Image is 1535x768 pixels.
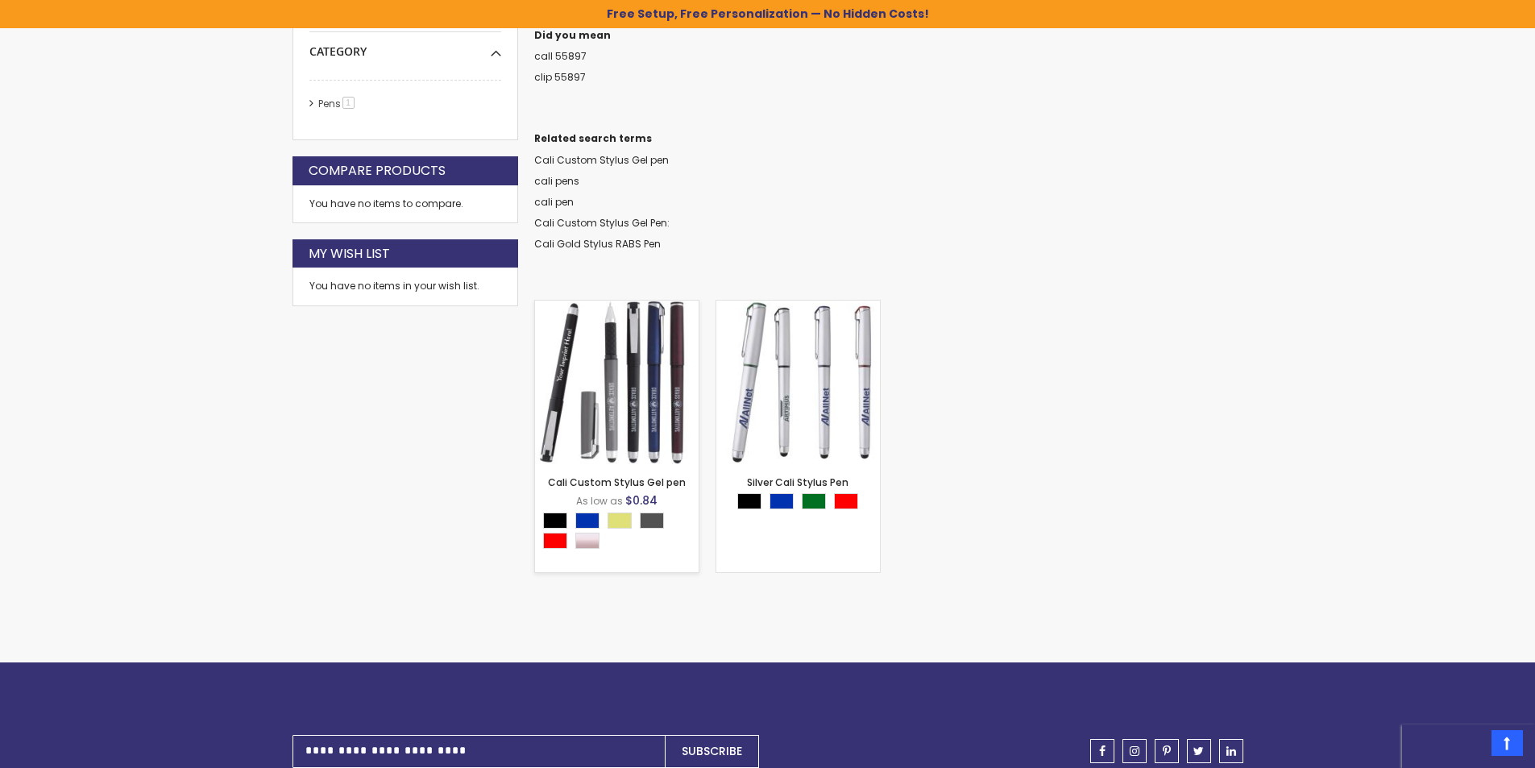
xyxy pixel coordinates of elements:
[543,513,699,553] div: Select A Color
[534,195,574,209] a: cali pen
[1122,739,1147,763] a: instagram
[534,49,587,63] a: call 55897
[682,743,742,759] span: Subscribe
[625,492,658,509] span: $0.84
[716,300,880,313] a: Silver Cali Stylus Pen
[543,513,567,529] div: Black
[543,533,567,549] div: Red
[535,300,699,313] a: Cali Custom Stylus Gel pen
[1163,745,1171,757] span: pinterest
[802,493,826,509] div: Green
[640,513,664,529] div: Gunmetal
[309,32,501,60] div: Category
[576,494,623,508] span: As low as
[834,493,858,509] div: Red
[737,493,761,509] div: Black
[309,280,501,293] div: You have no items in your wish list.
[1187,739,1211,763] a: twitter
[548,475,686,489] a: Cali Custom Stylus Gel pen
[534,237,661,251] a: Cali Gold Stylus RABS Pen
[665,735,759,768] button: Subscribe
[1090,739,1114,763] a: facebook
[1402,724,1535,768] iframe: Google Customer Reviews
[1219,739,1243,763] a: linkedin
[534,153,669,167] a: Cali Custom Stylus Gel pen
[1099,745,1106,757] span: facebook
[1193,745,1204,757] span: twitter
[534,216,670,230] a: Cali Custom Stylus Gel Pen:
[535,301,699,464] img: Cali Custom Stylus Gel pen
[1130,745,1139,757] span: instagram
[1226,745,1236,757] span: linkedin
[314,97,360,110] a: Pens1
[309,162,446,180] strong: Compare Products
[292,185,518,223] div: You have no items to compare.
[309,245,390,263] strong: My Wish List
[608,513,632,529] div: Gold
[1155,739,1179,763] a: pinterest
[534,70,586,84] a: clip 55897
[770,493,794,509] div: Blue
[534,174,579,188] a: cali pens
[747,475,848,489] a: Silver Cali Stylus Pen
[575,533,599,549] div: Rose Gold
[534,29,1243,42] dt: Did you mean
[534,132,1243,145] dt: Related search terms
[716,301,880,464] img: Silver Cali Stylus Pen
[575,513,599,529] div: Blue
[342,97,355,109] span: 1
